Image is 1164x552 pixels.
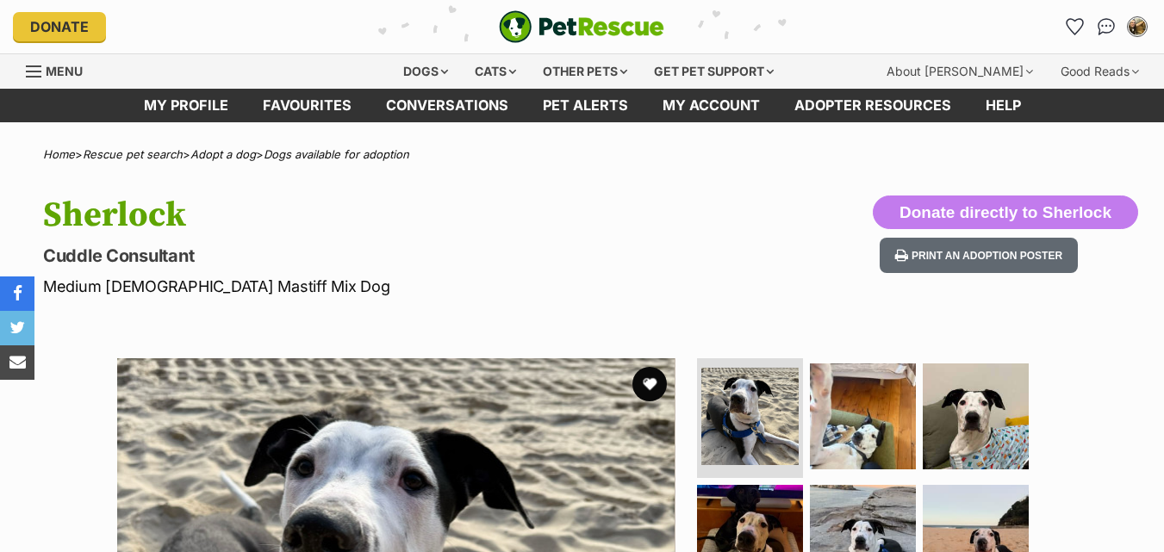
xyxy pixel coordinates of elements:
[46,64,83,78] span: Menu
[777,89,968,122] a: Adopter resources
[968,89,1038,122] a: Help
[701,368,799,465] img: Photo of Sherlock
[264,147,409,161] a: Dogs available for adoption
[391,54,460,89] div: Dogs
[499,10,664,43] img: logo-e224e6f780fb5917bec1dbf3a21bbac754714ae5b6737aabdf751b685950b380.svg
[880,238,1078,273] button: Print an adoption poster
[645,89,777,122] a: My account
[43,244,711,268] p: Cuddle Consultant
[1098,18,1116,35] img: chat-41dd97257d64d25036548639549fe6c8038ab92f7586957e7f3b1b290dea8141.svg
[923,363,1029,469] img: Photo of Sherlock
[531,54,639,89] div: Other pets
[43,275,711,298] p: Medium [DEMOGRAPHIC_DATA] Mastiff Mix Dog
[1129,18,1146,35] img: Annika Morrison profile pic
[526,89,645,122] a: Pet alerts
[246,89,369,122] a: Favourites
[1092,13,1120,40] a: Conversations
[873,195,1138,230] button: Donate directly to Sherlock
[499,10,664,43] a: PetRescue
[127,89,246,122] a: My profile
[810,363,916,469] img: Photo of Sherlock
[13,12,106,41] a: Donate
[83,147,183,161] a: Rescue pet search
[43,147,75,161] a: Home
[1124,13,1151,40] button: My account
[43,195,711,235] h1: Sherlock
[369,89,526,122] a: conversations
[1061,13,1151,40] ul: Account quick links
[632,367,667,401] button: favourite
[190,147,256,161] a: Adopt a dog
[642,54,786,89] div: Get pet support
[1061,13,1089,40] a: Favourites
[463,54,528,89] div: Cats
[875,54,1045,89] div: About [PERSON_NAME]
[1049,54,1151,89] div: Good Reads
[26,54,95,85] a: Menu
